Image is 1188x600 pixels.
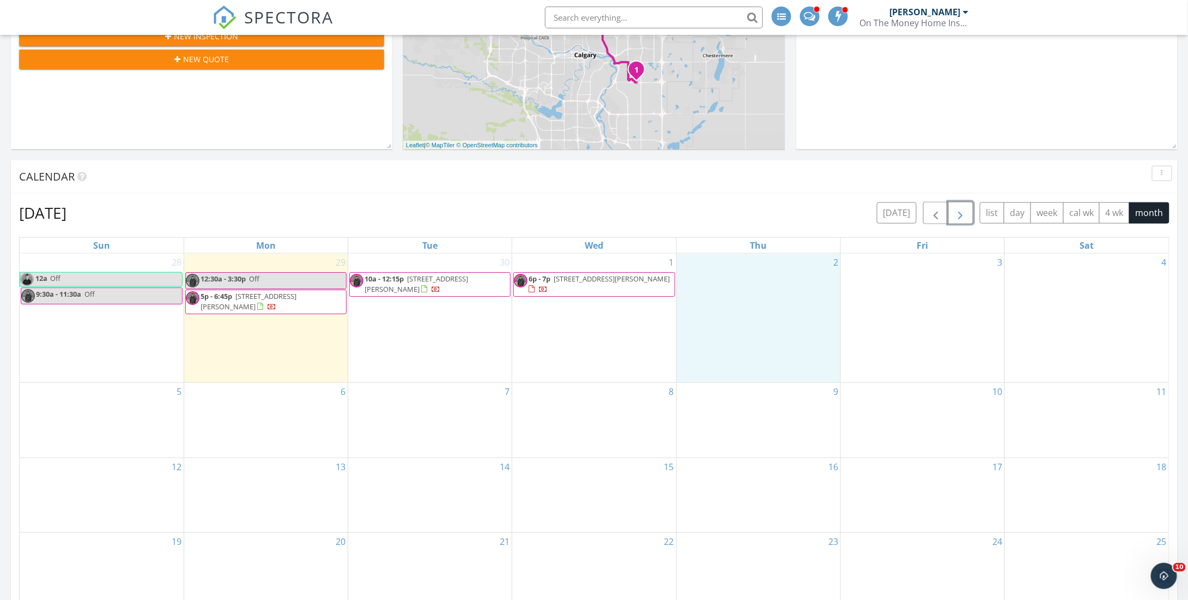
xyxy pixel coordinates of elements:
a: 6p - 7p [STREET_ADDRESS][PERSON_NAME] [529,274,670,294]
span: 5p - 6:45p [201,291,232,301]
td: Go to October 15, 2025 [512,458,676,532]
span: Off [50,273,60,283]
a: Go to October 22, 2025 [662,533,676,550]
a: © OpenStreetMap contributors [457,142,538,148]
td: Go to September 30, 2025 [348,254,512,383]
a: 10a - 12:15p [STREET_ADDRESS][PERSON_NAME] [349,272,511,297]
img: img_9925.jpeg [514,274,528,287]
img: img_9925.jpeg [350,274,363,287]
td: Go to September 29, 2025 [184,254,348,383]
a: Go to September 30, 2025 [498,254,512,271]
button: Next month [948,202,974,224]
a: Go to October 4, 2025 [1160,254,1169,271]
a: Leaflet [406,142,424,148]
button: New Quote [19,50,384,69]
span: [STREET_ADDRESS][PERSON_NAME] [365,274,468,294]
button: month [1129,202,1169,224]
span: New Quote [183,53,229,65]
td: Go to October 14, 2025 [348,458,512,532]
a: Go to October 18, 2025 [1155,458,1169,476]
a: Sunday [91,238,112,253]
td: Go to October 5, 2025 [20,383,184,458]
a: Go to October 24, 2025 [990,533,1004,550]
i: 1 [634,67,639,74]
span: New Inspection [174,31,238,42]
a: Go to October 9, 2025 [831,383,840,400]
td: Go to October 1, 2025 [512,254,676,383]
button: New Inspection [19,27,384,46]
a: Go to October 1, 2025 [667,254,676,271]
td: Go to October 16, 2025 [676,458,840,532]
a: Go to October 11, 2025 [1155,383,1169,400]
a: Go to October 10, 2025 [990,383,1004,400]
a: SPECTORA [213,15,334,38]
td: Go to October 2, 2025 [676,254,840,383]
a: Go to October 20, 2025 [334,533,348,550]
a: Go to October 8, 2025 [667,383,676,400]
img: img_9925.jpeg [186,291,199,305]
a: Go to October 2, 2025 [831,254,840,271]
td: Go to October 18, 2025 [1005,458,1169,532]
span: 12:30a - 3:30p [201,274,246,284]
button: day [1004,202,1031,224]
span: Off [84,289,95,299]
button: list [980,202,1004,224]
span: 12a [35,273,48,286]
input: Search everything... [545,7,763,28]
span: SPECTORA [244,5,334,28]
img: img_9925.jpeg [186,274,199,287]
a: Go to October 19, 2025 [169,533,184,550]
img: img_9925.jpeg [21,289,35,303]
a: Go to October 6, 2025 [338,383,348,400]
h2: [DATE] [19,202,66,224]
button: week [1031,202,1064,224]
a: 10a - 12:15p [STREET_ADDRESS][PERSON_NAME] [365,274,468,294]
a: Go to September 28, 2025 [169,254,184,271]
div: [PERSON_NAME] [889,7,960,17]
a: Go to October 17, 2025 [990,458,1004,476]
button: Previous month [923,202,949,224]
td: Go to October 13, 2025 [184,458,348,532]
a: Go to October 16, 2025 [826,458,840,476]
a: Thursday [748,238,769,253]
td: Go to October 17, 2025 [840,458,1004,532]
div: 99 Erin Rd SE, Calgary, AB T2B 3H3 [637,69,643,76]
a: Go to October 23, 2025 [826,533,840,550]
a: Saturday [1078,238,1096,253]
img: The Best Home Inspection Software - Spectora [213,5,237,29]
a: 5p - 6:45p [STREET_ADDRESS][PERSON_NAME] [201,291,296,311]
div: | [403,141,541,150]
a: © MapTiler [426,142,455,148]
a: Go to October 21, 2025 [498,533,512,550]
span: 10a - 12:15p [365,274,404,284]
a: Go to October 12, 2025 [169,458,184,476]
a: Go to October 14, 2025 [498,458,512,476]
a: Go to October 25, 2025 [1155,533,1169,550]
span: [STREET_ADDRESS][PERSON_NAME] [201,291,296,311]
span: 6p - 7p [529,274,550,284]
a: Go to October 5, 2025 [174,383,184,400]
a: Go to October 15, 2025 [662,458,676,476]
td: Go to October 10, 2025 [840,383,1004,458]
iframe: Intercom live chat [1151,563,1177,589]
td: Go to October 11, 2025 [1005,383,1169,458]
button: [DATE] [877,202,917,224]
button: cal wk [1063,202,1100,224]
td: Go to September 28, 2025 [20,254,184,383]
td: Go to October 7, 2025 [348,383,512,458]
td: Go to October 6, 2025 [184,383,348,458]
a: Monday [254,238,278,253]
span: 9:30a - 11:30a [36,289,81,299]
a: 6p - 7p [STREET_ADDRESS][PERSON_NAME] [513,272,675,297]
td: Go to October 3, 2025 [840,254,1004,383]
button: 4 wk [1099,202,1130,224]
div: On The Money Home Inspection Services Ltd. [859,17,968,28]
td: Go to October 4, 2025 [1005,254,1169,383]
a: Go to October 3, 2025 [995,254,1004,271]
a: 5p - 6:45p [STREET_ADDRESS][PERSON_NAME] [185,290,347,314]
a: Go to October 13, 2025 [334,458,348,476]
a: Tuesday [420,238,440,253]
a: Friday [915,238,931,253]
span: Calendar [19,169,75,184]
td: Go to October 8, 2025 [512,383,676,458]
